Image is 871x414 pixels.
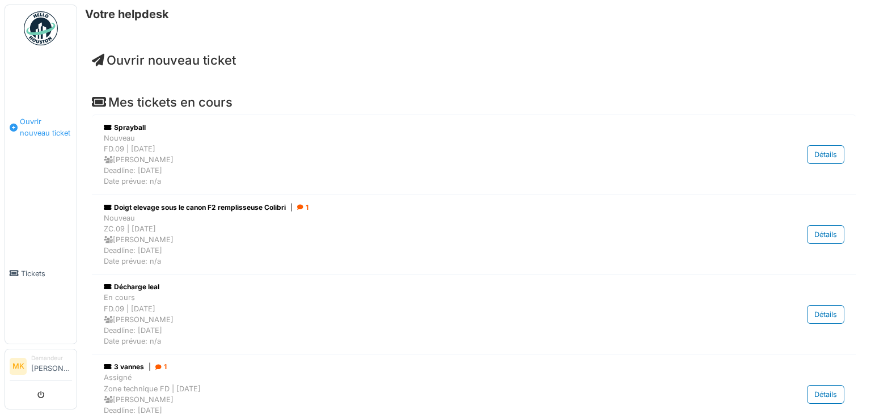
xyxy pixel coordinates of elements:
span: Tickets [21,268,72,279]
div: 1 [155,362,167,372]
h4: Mes tickets en cours [92,95,856,109]
div: Détails [807,225,844,244]
div: Détails [807,145,844,164]
div: Détails [807,305,844,324]
div: Nouveau FD.09 | [DATE] [PERSON_NAME] Deadline: [DATE] Date prévue: n/a [104,133,726,187]
span: | [290,202,293,213]
h6: Votre helpdesk [85,7,169,21]
a: MK Demandeur[PERSON_NAME] [10,354,72,381]
img: Badge_color-CXgf-gQk.svg [24,11,58,45]
div: Demandeur [31,354,72,362]
li: MK [10,358,27,375]
a: Ouvrir nouveau ticket [5,52,77,203]
a: Doigt elevage sous le canon F2 remplisseuse Colibri| 1 NouveauZC.09 | [DATE] [PERSON_NAME]Deadlin... [101,200,847,270]
div: Détails [807,385,844,404]
div: 3 vannes [104,362,726,372]
span: | [149,362,151,372]
div: Nouveau ZC.09 | [DATE] [PERSON_NAME] Deadline: [DATE] Date prévue: n/a [104,213,726,267]
a: Décharge leal En coursFD.09 | [DATE] [PERSON_NAME]Deadline: [DATE]Date prévue: n/a Détails [101,279,847,349]
div: Doigt elevage sous le canon F2 remplisseuse Colibri [104,202,726,213]
div: 1 [297,202,308,213]
li: [PERSON_NAME] [31,354,72,378]
div: Sprayball [104,122,726,133]
div: Décharge leal [104,282,726,292]
div: En cours FD.09 | [DATE] [PERSON_NAME] Deadline: [DATE] Date prévue: n/a [104,292,726,347]
a: Sprayball NouveauFD.09 | [DATE] [PERSON_NAME]Deadline: [DATE]Date prévue: n/a Détails [101,120,847,190]
span: Ouvrir nouveau ticket [20,116,72,138]
a: Tickets [5,203,77,344]
a: Ouvrir nouveau ticket [92,53,236,67]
